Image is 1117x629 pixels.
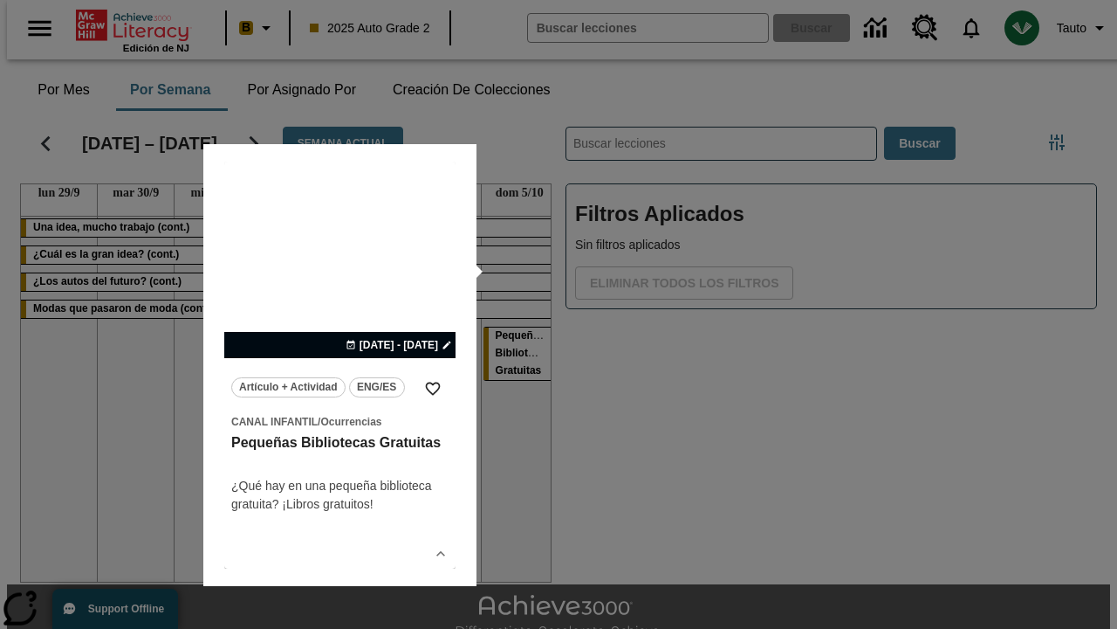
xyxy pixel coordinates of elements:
[428,541,454,567] button: Ver más
[224,162,456,569] div: lesson details
[231,453,449,473] h4: undefined
[239,378,338,397] span: Artículo + Actividad
[320,416,381,428] span: Ocurrencias
[231,434,449,453] h3: Pequeñas Bibliotecas Gratuitas
[318,416,320,428] span: /
[231,477,449,514] div: ¿Qué hay en una pequeña biblioteca gratuita? ¡Libros gratuitos!
[349,377,405,397] button: ENG/ES
[231,416,318,428] span: Canal Infantil
[357,378,396,397] span: ENG/ES
[231,412,449,431] span: Tema: Canal Infantil/Ocurrencias
[342,337,456,353] button: 05 oct - 05 oct Elegir fechas
[231,377,346,397] button: Artículo + Actividad
[417,373,449,404] button: Añadir a mis Favoritas
[360,337,438,353] span: [DATE] - [DATE]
